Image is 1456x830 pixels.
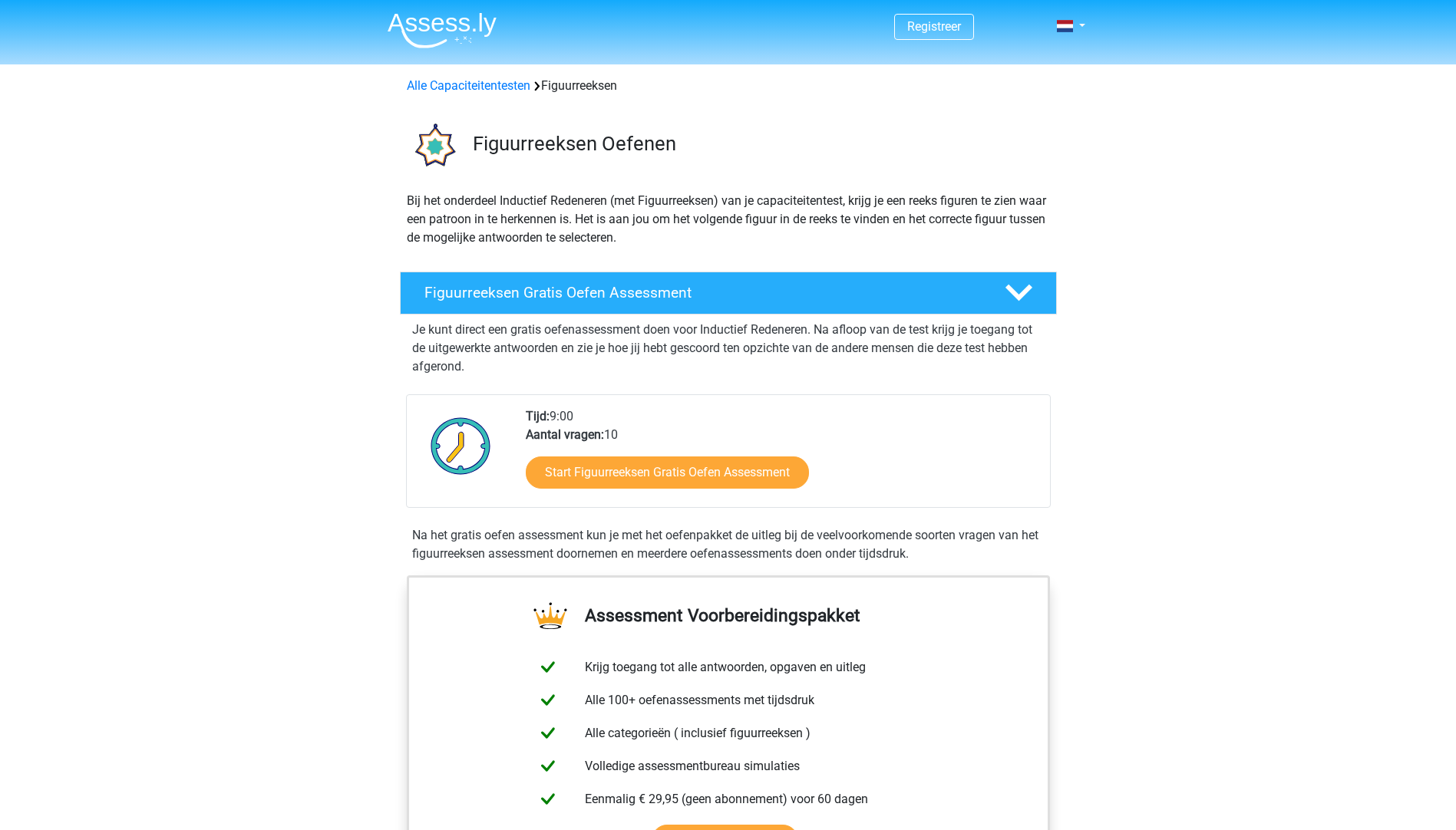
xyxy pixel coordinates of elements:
div: Figuurreeksen [401,77,1056,95]
a: Registreer [907,19,961,34]
h3: Figuurreeksen Oefenen [473,132,1045,156]
p: Bij het onderdeel Inductief Redeneren (met Figuurreeksen) van je capaciteitentest, krijg je een r... [407,192,1050,247]
div: 9:00 10 [514,407,1049,507]
p: Je kunt direct een gratis oefenassessment doen voor Inductief Redeneren. Na afloop van de test kr... [412,321,1045,376]
img: Assessly [388,12,497,48]
a: Figuurreeksen Gratis Oefen Assessment [394,272,1063,315]
b: Tijd: [526,409,550,423]
a: Alle Capaciteitentesten [407,78,530,93]
img: figuurreeksen [401,114,466,179]
h4: Figuurreeksen Gratis Oefen Assessment [424,284,980,301]
b: Aantal vragen: [526,427,604,442]
a: Start Figuurreeksen Gratis Oefen Assessment [526,456,809,489]
div: Na het gratis oefen assessment kun je met het oefenpakket de uitleg bij de veelvoorkomende soorte... [406,526,1051,563]
img: Klok [422,407,500,484]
